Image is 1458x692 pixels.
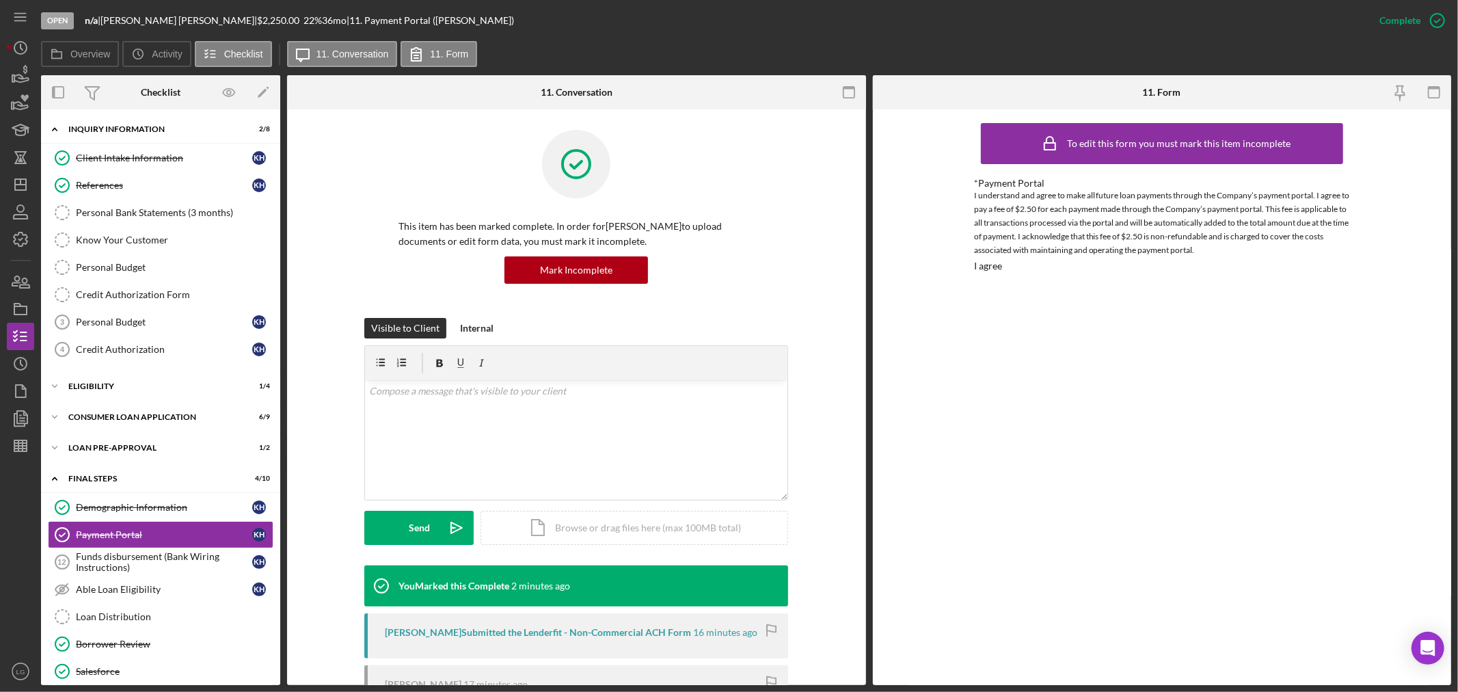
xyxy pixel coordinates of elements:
[48,281,273,308] a: Credit Authorization Form
[1366,7,1451,34] button: Complete
[60,345,65,354] tspan: 4
[76,180,252,191] div: References
[76,611,273,622] div: Loan Distribution
[245,444,270,452] div: 1 / 2
[152,49,182,59] label: Activity
[1412,632,1444,665] div: Open Intercom Messenger
[303,15,322,26] div: 22 %
[252,343,266,356] div: K H
[48,336,273,363] a: 4Credit AuthorizationKH
[48,630,273,658] a: Borrower Review
[48,172,273,199] a: ReferencesKH
[364,318,446,338] button: Visible to Client
[430,49,468,59] label: 11. Form
[974,189,1350,257] div: I understand and agree to make all future loan payments through the Company’s payment portal. I a...
[364,511,474,545] button: Send
[76,262,273,273] div: Personal Budget
[76,317,252,328] div: Personal Budget
[48,658,273,685] a: Salesforce
[48,144,273,172] a: Client Intake InformationKH
[252,555,266,569] div: K H
[48,603,273,630] a: Loan Distribution
[1379,7,1420,34] div: Complete
[504,256,648,284] button: Mark Incomplete
[252,528,266,542] div: K H
[316,49,389,59] label: 11. Conversation
[70,49,110,59] label: Overview
[385,627,691,638] div: [PERSON_NAME] Submitted the Lenderfit - Non-Commercial ACH Form
[252,501,266,514] div: K H
[48,576,273,603] a: Able Loan EligibilityKH
[453,318,500,338] button: Internal
[322,15,347,26] div: 36 mo
[401,41,477,67] button: 11. Form
[48,199,273,226] a: Personal Bank Statements (3 months)
[76,529,252,540] div: Payment Portal
[76,666,273,677] div: Salesforce
[257,15,303,26] div: $2,250.00
[68,382,236,390] div: Eligibility
[68,413,236,421] div: Consumer Loan Application
[974,178,1350,189] div: *Payment Portal
[85,15,100,26] div: |
[371,318,440,338] div: Visible to Client
[48,494,273,521] a: Demographic InformationKH
[1143,87,1181,98] div: 11. Form
[16,668,25,676] text: LG
[463,679,528,690] time: 2025-08-25 19:32
[460,318,494,338] div: Internal
[399,219,754,250] p: This item has been marked complete. In order for [PERSON_NAME] to upload documents or edit form d...
[68,125,236,133] div: Inquiry Information
[76,639,273,650] div: Borrower Review
[347,15,514,26] div: | 11. Payment Portal ([PERSON_NAME])
[7,658,34,685] button: LG
[41,41,119,67] button: Overview
[245,413,270,421] div: 6 / 9
[252,178,266,192] div: K H
[48,548,273,576] a: 12Funds disbursement (Bank Wiring Instructions)KH
[224,49,263,59] label: Checklist
[287,41,398,67] button: 11. Conversation
[48,226,273,254] a: Know Your Customer
[540,256,612,284] div: Mark Incomplete
[68,444,236,452] div: Loan Pre-Approval
[252,315,266,329] div: K H
[141,87,180,98] div: Checklist
[48,254,273,281] a: Personal Budget
[76,289,273,300] div: Credit Authorization Form
[974,261,1002,271] div: I agree
[511,581,570,591] time: 2025-08-25 19:47
[48,308,273,336] a: 3Personal BudgetKH
[57,558,66,566] tspan: 12
[541,87,612,98] div: 11. Conversation
[409,511,430,545] div: Send
[1067,138,1291,149] div: To edit this form you must mark this item incomplete
[245,125,270,133] div: 2 / 8
[76,502,252,513] div: Demographic Information
[41,12,74,29] div: Open
[245,475,270,483] div: 4 / 10
[60,318,64,326] tspan: 3
[100,15,257,26] div: [PERSON_NAME] [PERSON_NAME] |
[68,475,236,483] div: FINAL STEPS
[252,583,266,596] div: K H
[399,581,509,591] div: You Marked this Complete
[76,207,273,218] div: Personal Bank Statements (3 months)
[385,679,461,690] div: [PERSON_NAME]
[76,235,273,245] div: Know Your Customer
[76,344,252,355] div: Credit Authorization
[122,41,191,67] button: Activity
[693,627,757,638] time: 2025-08-25 19:33
[76,152,252,163] div: Client Intake Information
[252,151,266,165] div: K H
[48,521,273,548] a: Payment PortalKH
[76,584,252,595] div: Able Loan Eligibility
[85,14,98,26] b: n/a
[245,382,270,390] div: 1 / 4
[76,551,252,573] div: Funds disbursement (Bank Wiring Instructions)
[195,41,272,67] button: Checklist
